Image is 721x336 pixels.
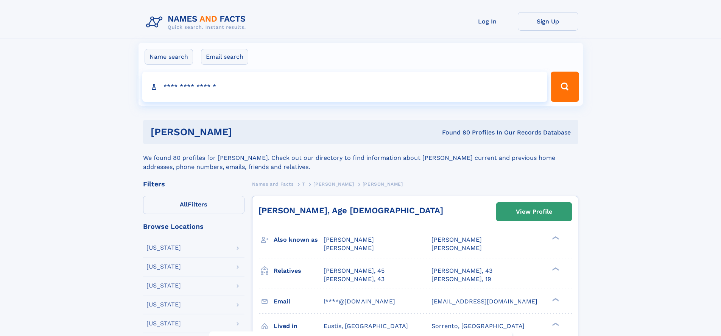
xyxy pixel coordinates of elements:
span: Eustis, [GEOGRAPHIC_DATA] [324,322,408,330]
h3: Lived in [274,320,324,333]
div: ❯ [550,266,559,271]
a: Log In [457,12,518,31]
span: [EMAIL_ADDRESS][DOMAIN_NAME] [431,298,537,305]
div: We found 80 profiles for [PERSON_NAME]. Check out our directory to find information about [PERSON... [143,144,578,172]
a: View Profile [497,203,572,221]
span: [PERSON_NAME] [431,244,482,252]
span: [PERSON_NAME] [324,236,374,243]
a: [PERSON_NAME], Age [DEMOGRAPHIC_DATA] [259,206,443,215]
span: [PERSON_NAME] [431,236,482,243]
input: search input [142,72,548,102]
div: Found 80 Profiles In Our Records Database [337,128,571,137]
div: [US_STATE] [146,320,181,327]
div: View Profile [516,203,552,220]
a: [PERSON_NAME], 45 [324,267,385,275]
span: [PERSON_NAME] [363,181,403,187]
div: ❯ [550,236,559,241]
span: [PERSON_NAME] [313,181,354,187]
div: [US_STATE] [146,302,181,308]
label: Name search [145,49,193,65]
label: Email search [201,49,248,65]
a: [PERSON_NAME] [313,179,354,189]
a: T [302,179,305,189]
a: [PERSON_NAME], 43 [324,275,385,283]
span: Sorrento, [GEOGRAPHIC_DATA] [431,322,525,330]
div: [US_STATE] [146,264,181,270]
button: Search Button [551,72,579,102]
a: [PERSON_NAME], 43 [431,267,492,275]
a: [PERSON_NAME], 19 [431,275,491,283]
div: [US_STATE] [146,245,181,251]
h3: Relatives [274,264,324,277]
label: Filters [143,196,244,214]
div: Browse Locations [143,223,244,230]
span: [PERSON_NAME] [324,244,374,252]
div: Filters [143,181,244,188]
a: Names and Facts [252,179,294,189]
div: ❯ [550,297,559,302]
span: All [180,201,188,208]
h3: Also known as [274,233,324,246]
img: Logo Names and Facts [143,12,252,33]
div: ❯ [550,322,559,327]
span: T [302,181,305,187]
a: Sign Up [518,12,578,31]
div: [US_STATE] [146,283,181,289]
h3: Email [274,295,324,308]
h1: [PERSON_NAME] [151,127,337,137]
